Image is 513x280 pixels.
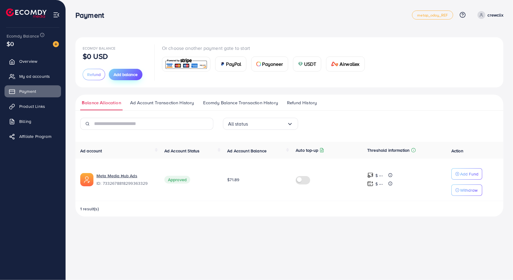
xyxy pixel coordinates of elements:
[227,148,267,154] span: Ad Account Balance
[367,172,374,178] img: top-up amount
[226,60,241,68] span: PayPal
[53,11,60,18] img: menu
[5,100,61,112] a: Product Links
[7,33,39,39] span: Ecomdy Balance
[19,73,50,79] span: My ad accounts
[220,62,225,66] img: card
[488,11,503,19] p: crewclix
[298,62,303,66] img: card
[451,148,463,154] span: Action
[227,177,239,183] span: $71.89
[487,253,508,275] iframe: Chat
[262,60,283,68] span: Payoneer
[96,173,155,187] div: <span class='underline'>Meta Media Hub Ads</span></br>7332678818299363329
[162,44,370,52] p: Or choose another payment gate to start
[83,69,105,80] button: Refund
[19,88,36,94] span: Payment
[96,180,155,186] span: ID: 7332678818299363329
[367,181,374,187] img: top-up amount
[375,172,383,179] p: $ ---
[82,99,121,106] span: Balance Allocation
[287,99,317,106] span: Refund History
[340,60,359,68] span: Airwallex
[164,148,200,154] span: Ad Account Status
[83,53,108,60] p: $0 USD
[109,69,142,80] button: Add balance
[19,118,31,124] span: Billing
[251,56,288,72] a: cardPayoneer
[375,180,383,187] p: $ ---
[80,173,93,186] img: ic-ads-acc.e4c84228.svg
[331,62,338,66] img: card
[451,168,482,180] button: Add Fund
[80,148,102,154] span: Ad account
[164,176,190,184] span: Approved
[5,55,61,67] a: Overview
[248,119,287,129] input: Search for option
[304,60,316,68] span: USDT
[75,11,109,20] h3: Payment
[53,41,59,47] img: image
[215,56,246,72] a: cardPayPal
[475,11,503,19] a: crewclix
[256,62,261,66] img: card
[417,13,448,17] span: metap_oday_REF
[19,58,37,64] span: Overview
[228,119,248,129] span: All status
[223,118,298,130] div: Search for option
[326,56,365,72] a: cardAirwallex
[451,184,482,196] button: Withdraw
[19,133,51,139] span: Affiliate Program
[412,11,453,20] a: metap_oday_REF
[164,58,208,71] img: card
[5,130,61,142] a: Affiliate Program
[80,206,99,212] span: 1 result(s)
[460,187,478,194] p: Withdraw
[5,85,61,97] a: Payment
[296,147,318,154] p: Auto top-up
[162,57,210,72] a: card
[19,103,45,109] span: Product Links
[114,72,138,78] span: Add balance
[5,115,61,127] a: Billing
[203,99,278,106] span: Ecomdy Balance Transaction History
[83,46,115,51] span: Ecomdy Balance
[6,8,47,18] img: logo
[293,56,322,72] a: cardUSDT
[5,70,61,82] a: My ad accounts
[460,170,478,178] p: Add Fund
[130,99,194,106] span: Ad Account Transaction History
[367,147,410,154] p: Threshold information
[7,39,14,48] span: $0
[87,72,101,78] span: Refund
[96,173,155,179] a: Meta Media Hub Ads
